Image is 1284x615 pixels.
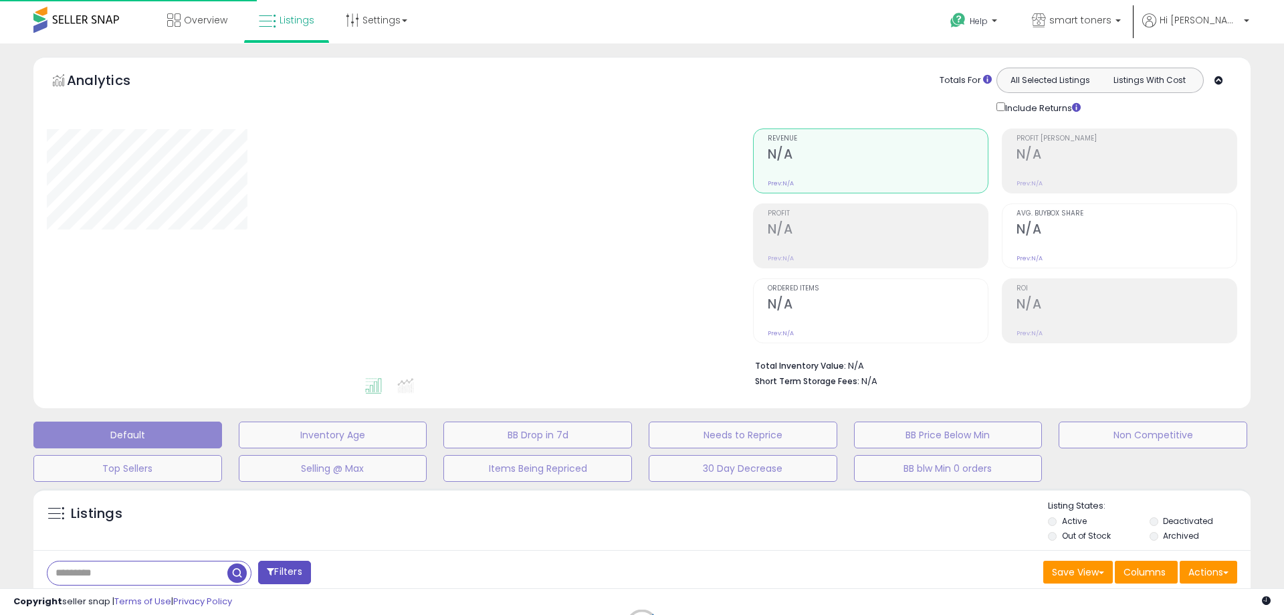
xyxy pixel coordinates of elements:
button: Inventory Age [239,422,427,448]
button: Non Competitive [1059,422,1247,448]
div: seller snap | | [13,596,232,608]
span: ROI [1016,285,1237,292]
h2: N/A [768,296,988,315]
button: BB blw Min 0 orders [854,455,1043,482]
button: Default [33,422,222,448]
button: Items Being Repriced [443,455,632,482]
div: Totals For [940,74,992,87]
small: Prev: N/A [1016,329,1043,337]
h2: N/A [768,147,988,165]
span: N/A [861,375,877,387]
small: Prev: N/A [768,179,794,187]
h2: N/A [1016,296,1237,315]
small: Prev: N/A [768,329,794,337]
h2: N/A [768,222,988,240]
b: Short Term Storage Fees: [755,375,859,387]
button: All Selected Listings [1000,72,1100,89]
span: Revenue [768,135,988,143]
li: N/A [755,357,1227,373]
span: Listings [280,13,314,27]
div: Include Returns [986,100,1097,115]
button: Needs to Reprice [649,422,837,448]
span: smart toners [1049,13,1111,27]
a: Hi [PERSON_NAME] [1142,13,1249,43]
h5: Analytics [67,71,156,93]
span: Profit [PERSON_NAME] [1016,135,1237,143]
span: Overview [184,13,227,27]
button: 30 Day Decrease [649,455,837,482]
small: Prev: N/A [768,254,794,262]
button: BB Price Below Min [854,422,1043,448]
small: Prev: N/A [1016,179,1043,187]
span: Help [970,15,988,27]
span: Profit [768,210,988,217]
button: Top Sellers [33,455,222,482]
h2: N/A [1016,222,1237,240]
button: Selling @ Max [239,455,427,482]
span: Hi [PERSON_NAME] [1160,13,1240,27]
span: Avg. Buybox Share [1016,210,1237,217]
span: Ordered Items [768,285,988,292]
b: Total Inventory Value: [755,360,846,371]
button: BB Drop in 7d [443,422,632,448]
h2: N/A [1016,147,1237,165]
small: Prev: N/A [1016,254,1043,262]
button: Listings With Cost [1099,72,1199,89]
i: Get Help [950,12,966,29]
strong: Copyright [13,595,62,608]
a: Help [940,2,1010,43]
